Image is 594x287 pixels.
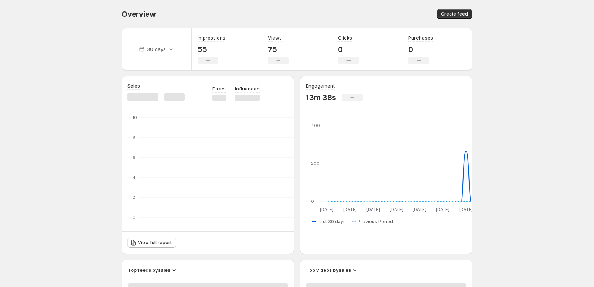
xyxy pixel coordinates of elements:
h3: Views [268,34,282,41]
span: Last 30 days [318,219,346,225]
button: Create feed [437,9,472,19]
p: 0 [408,45,433,54]
text: 4 [133,175,136,180]
h3: Engagement [306,82,335,89]
text: [DATE] [390,207,403,212]
text: 0 [311,199,314,204]
p: 13m 38s [306,93,336,102]
text: [DATE] [413,207,426,212]
p: Direct [212,85,226,92]
h3: Sales [127,82,140,89]
text: 8 [133,135,136,140]
a: View full report [127,238,176,248]
text: 200 [311,161,320,166]
span: View full report [138,240,172,246]
text: [DATE] [343,207,357,212]
p: 75 [268,45,289,54]
p: 30 days [147,45,166,53]
p: 55 [198,45,225,54]
text: [DATE] [320,207,334,212]
h3: Impressions [198,34,225,41]
text: 2 [133,195,135,200]
p: Influenced [235,85,260,92]
text: [DATE] [459,207,473,212]
text: 0 [133,215,136,220]
span: Create feed [441,11,468,17]
text: [DATE] [366,207,380,212]
h3: Top feeds by sales [128,266,170,274]
h3: Purchases [408,34,433,41]
text: 400 [311,123,320,128]
text: 10 [133,115,137,120]
h3: Clicks [338,34,352,41]
p: 0 [338,45,359,54]
text: [DATE] [436,207,450,212]
text: 6 [133,155,136,160]
h3: Top videos by sales [306,266,351,274]
span: Overview [122,10,156,18]
span: Previous Period [358,219,393,225]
